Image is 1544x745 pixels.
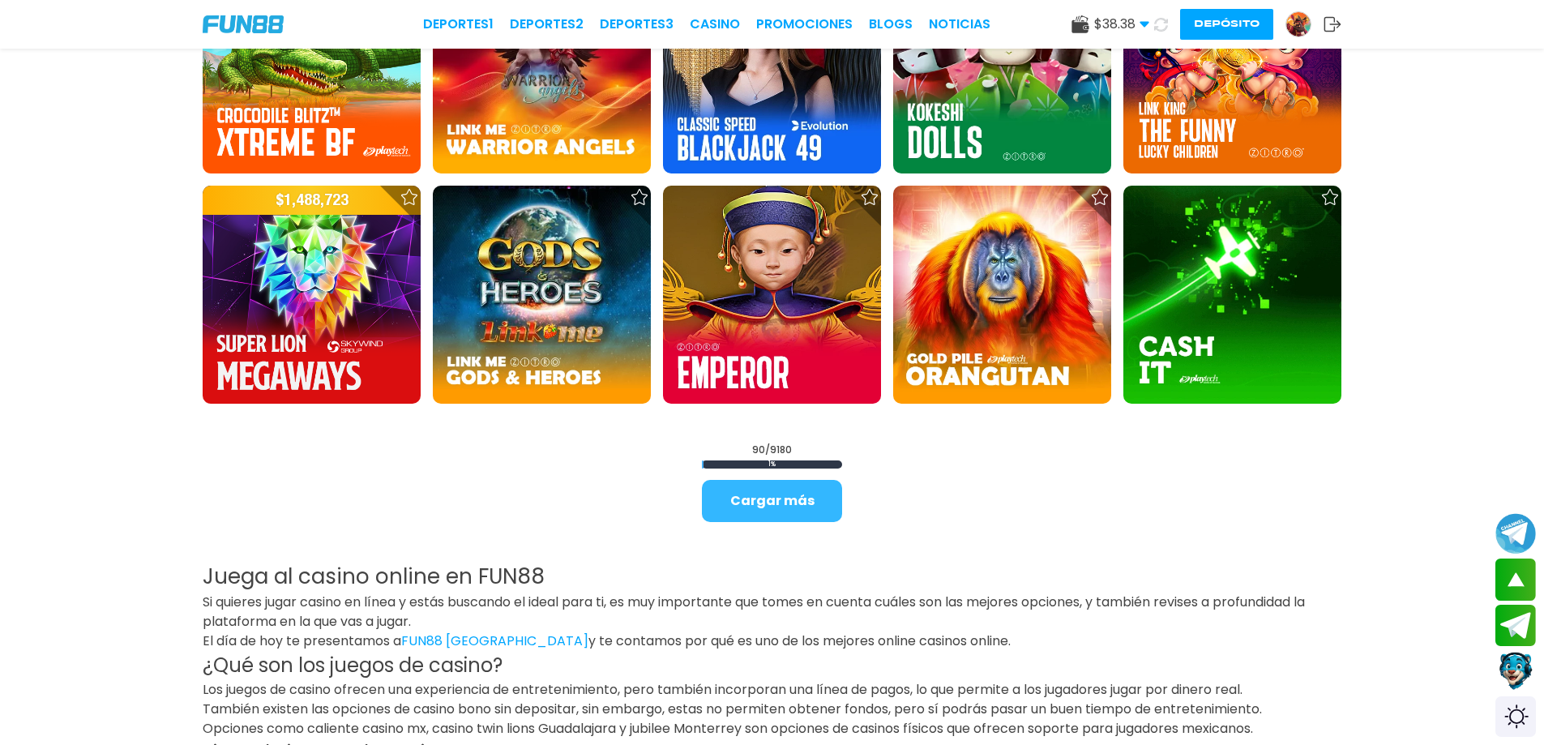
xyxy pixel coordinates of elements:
button: Join telegram channel [1495,512,1536,554]
h1: Juega al casino online en FUN88 [203,561,1341,593]
a: Promociones [756,15,853,34]
a: Avatar [1285,11,1324,37]
a: FUN88 [GEOGRAPHIC_DATA] [401,632,588,650]
p: $ 1,488,723 [203,186,421,215]
h2: ¿Qué son los juegos de casino? [203,651,1341,680]
img: Company Logo [203,15,284,33]
img: Emperor [663,186,881,404]
span: $ 38.38 [1094,15,1149,34]
span: 90 / 9180 [752,443,792,457]
div: Switch theme [1495,696,1536,737]
button: Cargar más [702,480,842,522]
p: Si quieres jugar casino en línea y estás buscando el ideal para ti, es muy importante que tomes e... [203,593,1341,632]
button: Contact customer service [1495,650,1536,692]
p: Opciones como caliente casino mx, casino twin lions Guadalajara y jubilee Monterrey son opciones ... [203,719,1341,739]
button: Depósito [1180,9,1273,40]
a: CASINO [690,15,740,34]
img: Link Me Gods And Heroes [433,186,651,404]
p: El día de hoy te presentamos a y te contamos por qué es uno de los mejores online casinos online. [203,632,1341,651]
button: scroll up [1495,559,1536,601]
a: Deportes2 [510,15,584,34]
button: Join telegram [1495,605,1536,647]
a: Deportes3 [600,15,674,34]
img: Gold Pile Orangutan [893,186,1111,404]
span: 1 % [702,460,842,469]
img: Avatar [1286,12,1311,36]
img: CASH IT [1123,186,1341,404]
a: Deportes1 [423,15,494,34]
a: BLOGS [869,15,913,34]
p: También existen las opciones de casino bono sin depositar, sin embargo, estas no permiten obtener... [203,700,1341,719]
img: Super Lion MEGAWAYS™ [203,186,421,404]
p: Los juegos de casino ofrecen una experiencia de entretenimiento, pero también incorporan una líne... [203,680,1341,700]
a: NOTICIAS [929,15,990,34]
